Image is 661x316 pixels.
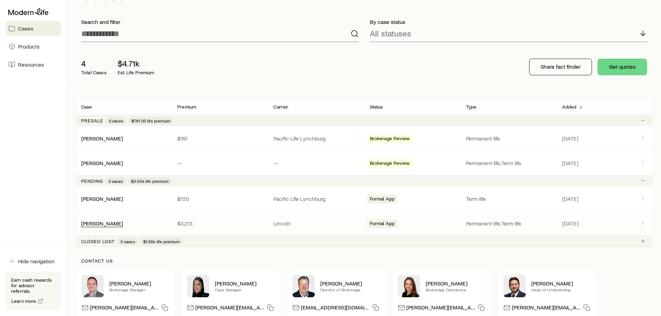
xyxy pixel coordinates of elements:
span: Formal App [370,221,395,228]
p: Presale [81,118,103,123]
span: 2 cases [109,118,123,123]
a: [PERSON_NAME] [81,160,123,166]
span: Hide navigation [18,258,54,265]
span: Brokerage Review [370,136,410,143]
div: [PERSON_NAME] [81,160,123,167]
span: Resources [18,61,44,68]
p: Term life [466,195,551,202]
span: 2 cases [109,178,123,184]
p: [PERSON_NAME] [426,280,486,287]
span: [DATE] [562,220,578,227]
a: [PERSON_NAME] [81,195,123,202]
img: Ellen Wall [398,275,420,297]
p: $781 [177,135,262,142]
span: Cases [18,25,33,32]
span: $781.00 life premium [132,118,170,123]
a: [PERSON_NAME] [81,220,123,227]
p: Carrier [273,104,288,110]
p: Contact us [81,258,647,264]
p: [PERSON_NAME] [531,280,592,287]
button: Share fact finder [529,59,592,75]
div: Earn cash rewards for advisor referrals.Learn more [6,272,61,310]
div: [PERSON_NAME] [81,195,123,203]
span: Products [18,43,40,50]
img: Brandon Parry [82,275,104,297]
p: [EMAIL_ADDRESS][DOMAIN_NAME] [301,304,370,313]
a: Resources [6,57,61,72]
p: Closed lost [81,239,115,244]
p: Share fact finder [541,63,581,70]
a: Products [6,39,61,54]
p: [PERSON_NAME] [109,280,170,287]
span: [DATE] [562,135,578,142]
p: Case [81,104,92,110]
a: Cases [6,21,61,36]
span: $1.55k life premium [143,239,180,244]
span: $3.93k life premium [131,178,169,184]
p: $4.71k [118,59,154,68]
p: Permanent life, Term life [466,220,551,227]
img: Elana Hasten [187,275,209,297]
p: Lincoln [273,220,358,227]
p: Added [562,104,577,110]
p: Pacific Life Lynchburg [273,135,358,142]
p: [PERSON_NAME][EMAIL_ADDRESS][DOMAIN_NAME] [406,304,475,313]
button: Get quotes [598,59,647,75]
p: — [177,160,262,166]
p: Brokerage Operations [426,287,486,292]
p: Premium [177,104,196,110]
p: $3,213 [177,220,262,227]
p: Case Manager [215,287,275,292]
p: Head of Underwriting [531,287,592,292]
button: Hide navigation [6,254,61,269]
p: Permanent life [466,135,551,142]
span: [DATE] [562,160,578,166]
img: Bryan Simmons [503,275,526,297]
p: Total Cases [81,70,107,75]
p: [PERSON_NAME][EMAIL_ADDRESS][DOMAIN_NAME] [512,304,581,313]
div: Client cases [76,98,653,247]
p: Type [466,104,477,110]
p: By case status [370,18,647,25]
p: $720 [177,195,262,202]
p: [PERSON_NAME][EMAIL_ADDRESS][DOMAIN_NAME] [90,304,159,313]
p: Pacific Life Lynchburg [273,195,358,202]
span: Learn more [11,299,36,304]
p: Earn cash rewards for advisor referrals. [11,277,56,294]
p: [PERSON_NAME] [320,280,381,287]
p: Brokerage Manager [109,287,170,292]
img: Trey Wall [293,275,315,297]
a: [PERSON_NAME] [81,135,123,142]
p: Est. Life Premium [118,70,154,75]
p: 4 [81,59,107,68]
p: Status [370,104,383,110]
span: [DATE] [562,195,578,202]
p: [PERSON_NAME] [215,280,275,287]
span: Formal App [370,196,395,203]
p: Search and filter [81,18,359,25]
p: All statuses [370,28,411,38]
p: Director of Brokerage [320,287,381,292]
p: Pending [81,178,103,184]
span: 3 cases [120,239,135,244]
div: [PERSON_NAME] [81,220,123,227]
p: Permanent life, Term life [466,160,551,166]
p: [PERSON_NAME][EMAIL_ADDRESS][DOMAIN_NAME] [195,304,264,313]
p: — [273,160,358,166]
span: Brokerage Review [370,160,410,168]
